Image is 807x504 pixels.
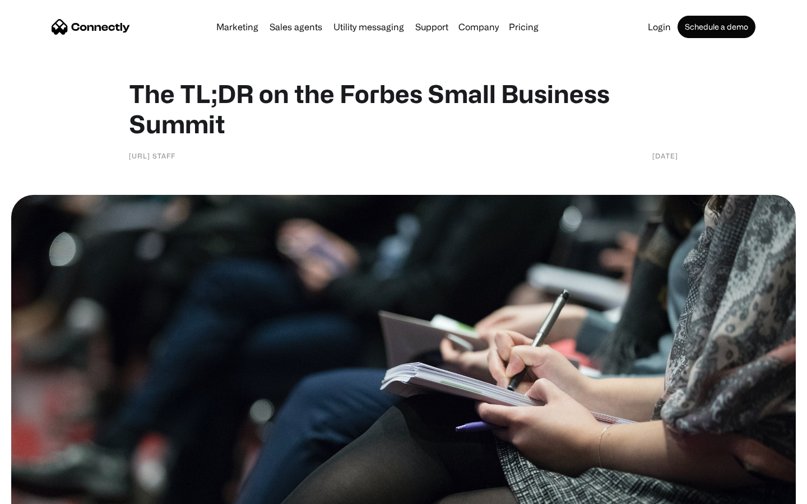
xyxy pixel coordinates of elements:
[458,19,499,35] div: Company
[129,150,175,161] div: [URL] Staff
[11,484,67,500] aside: Language selected: English
[504,22,543,31] a: Pricing
[212,22,263,31] a: Marketing
[329,22,409,31] a: Utility messaging
[678,16,755,38] a: Schedule a demo
[129,78,678,139] h1: The TL;DR on the Forbes Small Business Summit
[643,22,675,31] a: Login
[22,484,67,500] ul: Language list
[411,22,453,31] a: Support
[265,22,327,31] a: Sales agents
[652,150,678,161] div: [DATE]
